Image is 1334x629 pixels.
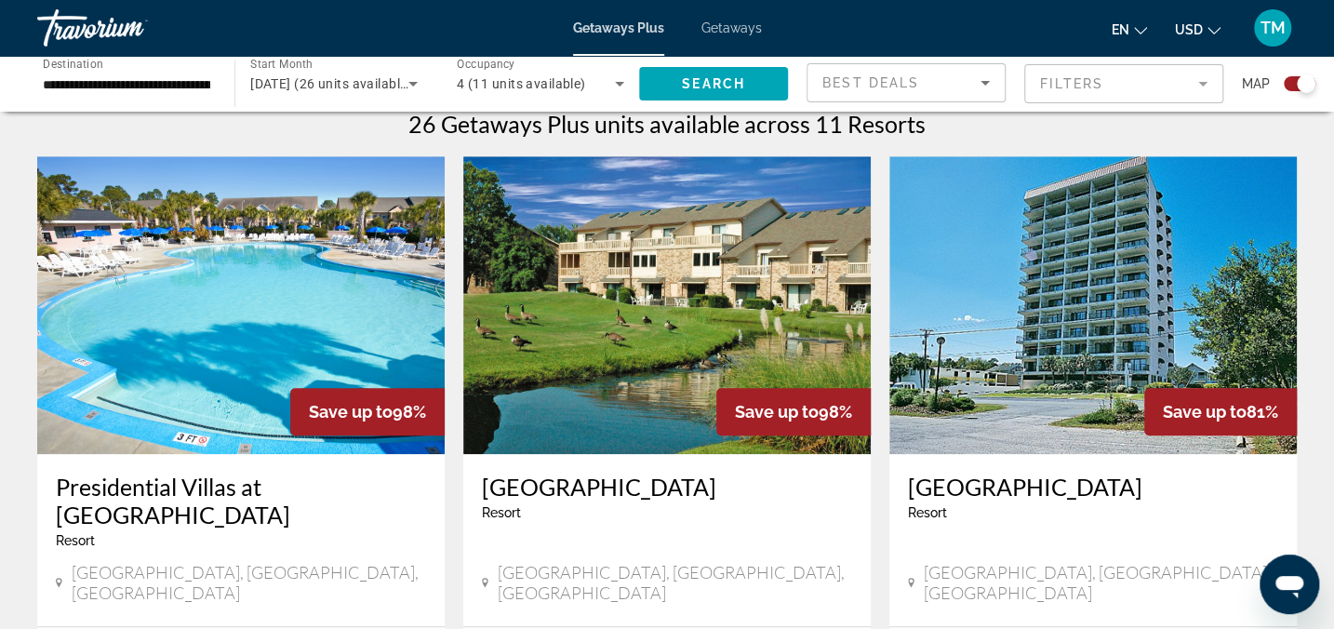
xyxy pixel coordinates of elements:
a: [GEOGRAPHIC_DATA] [482,473,852,501]
a: Presidential Villas at [GEOGRAPHIC_DATA] [56,473,426,529]
span: Map [1242,71,1270,97]
span: Search [682,76,745,91]
a: Travorium [37,4,223,52]
button: Search [639,67,788,100]
span: Best Deals [822,75,919,90]
button: Filter [1024,63,1223,104]
h1: 26 Getaways Plus units available across 11 Resorts [408,110,926,138]
span: Resort [908,505,947,520]
iframe: Button to launch messaging window [1260,555,1319,614]
a: Getaways Plus [573,20,664,35]
mat-select: Sort by [822,72,990,94]
span: [GEOGRAPHIC_DATA], [GEOGRAPHIC_DATA], [GEOGRAPHIC_DATA] [72,562,426,603]
div: 81% [1144,388,1297,435]
span: Start Month [250,58,313,71]
span: Destination [43,57,103,70]
span: en [1112,22,1129,37]
div: 98% [716,388,871,435]
span: Save up to [309,402,393,422]
span: TM [1261,19,1286,37]
span: Resort [56,533,95,548]
button: Change currency [1175,16,1221,43]
div: 98% [290,388,445,435]
a: Getaways [701,20,762,35]
img: 1235E01L.jpg [889,156,1297,454]
img: 6045E01X.jpg [463,156,871,454]
span: Occupancy [457,58,515,71]
button: User Menu [1248,8,1297,47]
span: 4 (11 units available) [457,76,586,91]
span: Resort [482,505,521,520]
span: [GEOGRAPHIC_DATA], [GEOGRAPHIC_DATA], [GEOGRAPHIC_DATA] [498,562,852,603]
span: [GEOGRAPHIC_DATA], [GEOGRAPHIC_DATA], [GEOGRAPHIC_DATA] [924,562,1278,603]
a: [GEOGRAPHIC_DATA] [908,473,1278,501]
span: USD [1175,22,1203,37]
span: Save up to [735,402,819,422]
span: Save up to [1163,402,1247,422]
img: 4220E01X.jpg [37,156,445,454]
span: [DATE] (26 units available) [250,76,412,91]
button: Change language [1112,16,1147,43]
